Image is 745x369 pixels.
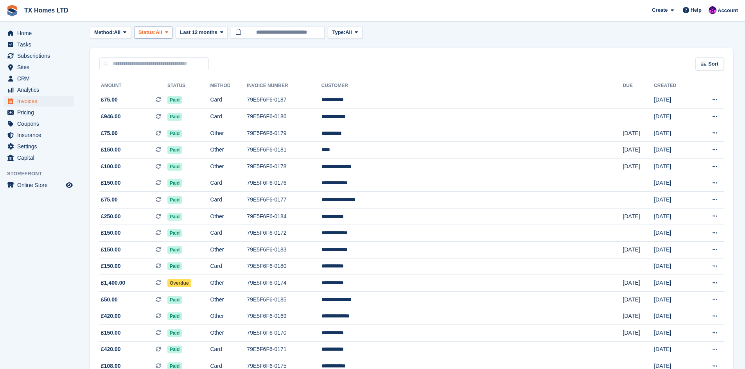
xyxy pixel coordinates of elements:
span: CRM [17,73,64,84]
button: Last 12 months [176,26,228,39]
td: [DATE] [654,341,694,358]
td: 79E5F6F6-0170 [247,325,321,342]
span: Paid [167,213,182,221]
span: £420.00 [101,312,121,320]
th: Method [210,80,247,92]
span: Storefront [7,170,78,178]
td: [DATE] [654,242,694,258]
td: 79E5F6F6-0176 [247,175,321,192]
span: Invoices [17,96,64,107]
td: [DATE] [623,159,654,175]
span: £150.00 [101,246,121,254]
a: menu [4,73,74,84]
span: Paid [167,296,182,304]
td: [DATE] [654,291,694,308]
span: Paid [167,246,182,254]
td: [DATE] [654,159,694,175]
td: 79E5F6F6-0186 [247,109,321,125]
td: 79E5F6F6-0183 [247,242,321,258]
span: Settings [17,141,64,152]
a: menu [4,180,74,191]
span: Paid [167,312,182,320]
span: £100.00 [101,162,121,171]
span: Sort [708,60,718,68]
span: Account [718,7,738,14]
th: Due [623,80,654,92]
td: 79E5F6F6-0178 [247,159,321,175]
span: Paid [167,346,182,353]
span: Paid [167,229,182,237]
td: Card [210,258,247,275]
span: Sites [17,62,64,73]
td: Other [210,242,247,258]
td: [DATE] [623,308,654,325]
span: £250.00 [101,212,121,221]
td: Card [210,175,247,192]
td: [DATE] [654,325,694,342]
td: [DATE] [654,275,694,292]
span: Create [652,6,668,14]
td: [DATE] [654,258,694,275]
th: Created [654,80,694,92]
span: £150.00 [101,262,121,270]
td: [DATE] [623,325,654,342]
span: Status: [138,29,156,36]
span: Method: [94,29,114,36]
td: 79E5F6F6-0180 [247,258,321,275]
td: [DATE] [654,125,694,142]
td: [DATE] [623,142,654,159]
span: Capital [17,152,64,163]
td: Other [210,142,247,159]
td: Card [210,341,247,358]
th: Invoice Number [247,80,321,92]
span: All [345,29,352,36]
td: Other [210,308,247,325]
span: Paid [167,329,182,337]
img: Neil Riddell [709,6,716,14]
td: 79E5F6F6-0179 [247,125,321,142]
span: Online Store [17,180,64,191]
th: Status [167,80,210,92]
img: stora-icon-8386f47178a22dfd0bd8f6a31ec36ba5ce8667c1dd55bd0f319d3a0aa187defe.svg [6,5,18,16]
a: menu [4,39,74,50]
span: £75.00 [101,129,118,137]
span: Home [17,28,64,39]
a: menu [4,50,74,61]
button: Method: All [90,26,131,39]
td: [DATE] [654,225,694,242]
span: Paid [167,196,182,204]
span: £50.00 [101,296,118,304]
span: £150.00 [101,179,121,187]
a: menu [4,96,74,107]
td: [DATE] [654,142,694,159]
span: Help [691,6,702,14]
td: 79E5F6F6-0187 [247,92,321,109]
span: Paid [167,113,182,121]
td: [DATE] [654,308,694,325]
td: [DATE] [654,175,694,192]
td: 79E5F6F6-0185 [247,291,321,308]
td: 79E5F6F6-0174 [247,275,321,292]
button: Type: All [328,26,362,39]
span: Paid [167,179,182,187]
td: [DATE] [623,242,654,258]
a: menu [4,130,74,141]
th: Customer [321,80,623,92]
span: £150.00 [101,229,121,237]
td: [DATE] [623,291,654,308]
a: menu [4,62,74,73]
span: £420.00 [101,345,121,353]
th: Amount [99,80,167,92]
span: Subscriptions [17,50,64,61]
td: Other [210,275,247,292]
span: Paid [167,262,182,270]
td: Card [210,225,247,242]
span: £150.00 [101,146,121,154]
a: menu [4,28,74,39]
td: 79E5F6F6-0169 [247,308,321,325]
span: Insurance [17,130,64,141]
a: menu [4,107,74,118]
span: £75.00 [101,96,118,104]
td: 79E5F6F6-0177 [247,192,321,209]
td: [DATE] [654,208,694,225]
